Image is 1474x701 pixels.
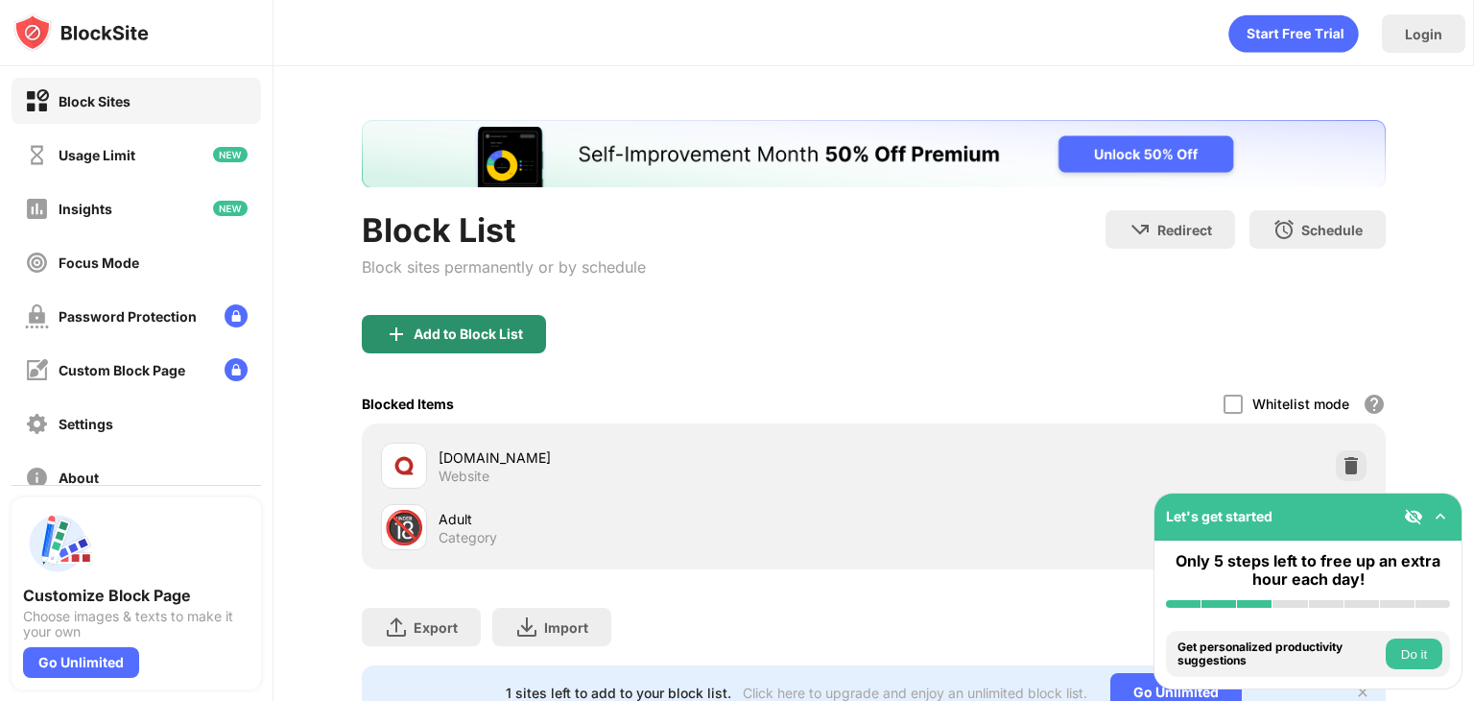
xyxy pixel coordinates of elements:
[59,147,135,163] div: Usage Limit
[213,201,248,216] img: new-icon.svg
[1404,507,1423,526] img: eye-not-visible.svg
[23,609,250,640] div: Choose images & texts to make it your own
[1157,222,1212,238] div: Redirect
[59,470,99,486] div: About
[1177,641,1381,668] div: Get personalized productivity suggestions
[59,201,112,217] div: Insights
[439,509,873,529] div: Adult
[392,454,416,477] img: favicons
[362,210,646,250] div: Block List
[1252,396,1349,412] div: Whitelist mode
[25,251,49,275] img: focus-off.svg
[25,89,49,113] img: block-on.svg
[59,308,197,325] div: Password Protection
[1431,507,1450,526] img: omni-setup-toggle.svg
[362,396,454,412] div: Blocked Items
[1166,508,1272,524] div: Let's get started
[25,412,49,436] img: settings-off.svg
[1301,222,1363,238] div: Schedule
[1166,552,1450,589] div: Only 5 steps left to free up an extra hour each day!
[362,257,646,277] div: Block sites permanently or by schedule
[1405,26,1442,42] div: Login
[59,254,139,271] div: Focus Mode
[225,358,248,381] img: lock-menu.svg
[23,509,92,578] img: push-custom-page.svg
[23,586,250,605] div: Customize Block Page
[59,93,131,109] div: Block Sites
[384,508,424,547] div: 🔞
[25,304,49,328] img: password-protection-off.svg
[25,358,49,382] img: customize-block-page-off.svg
[1355,685,1370,700] img: x-button.svg
[544,619,588,636] div: Import
[743,685,1087,701] div: Click here to upgrade and enjoy an unlimited block list.
[362,120,1386,187] iframe: Banner
[439,529,497,546] div: Category
[439,447,873,468] div: [DOMAIN_NAME]
[25,466,49,490] img: about-off.svg
[225,304,248,327] img: lock-menu.svg
[13,13,149,52] img: logo-blocksite.svg
[1386,639,1442,669] button: Do it
[59,416,113,432] div: Settings
[25,197,49,221] img: insights-off.svg
[439,468,489,485] div: Website
[25,143,49,167] img: time-usage-off.svg
[1228,14,1359,53] div: animation
[506,685,731,701] div: 1 sites left to add to your block list.
[414,326,523,342] div: Add to Block List
[414,619,458,636] div: Export
[213,147,248,162] img: new-icon.svg
[59,362,185,378] div: Custom Block Page
[23,647,139,678] div: Go Unlimited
